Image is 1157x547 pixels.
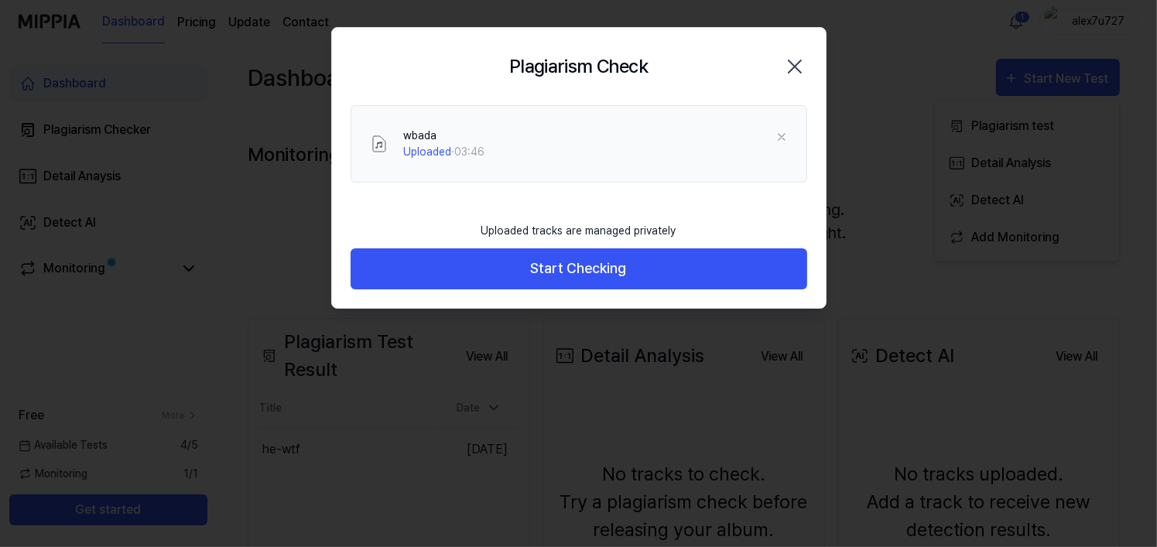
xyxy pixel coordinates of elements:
div: · 03:46 [404,144,485,160]
span: Uploaded [404,145,452,158]
div: wbada [404,128,485,144]
button: Start Checking [351,248,807,289]
div: Uploaded tracks are managed privately [472,214,686,248]
img: File Select [370,135,389,153]
h2: Plagiarism Check [509,53,648,80]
